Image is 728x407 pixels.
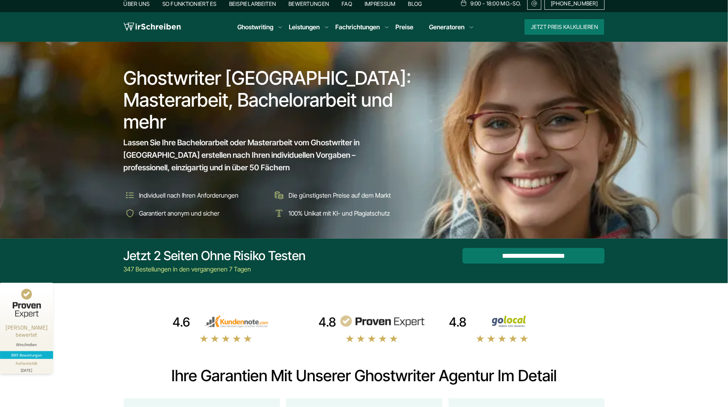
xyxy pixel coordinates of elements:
img: stars [199,334,253,343]
li: Die günstigsten Preise auf dem Markt [273,189,417,202]
div: 4.6 [173,314,190,330]
span: Lassen Sie Ihre Bachelorarbeit oder Masterarbeit vom Ghostwriter in [GEOGRAPHIC_DATA] erstellen n... [124,136,402,174]
img: provenexpert reviews [339,315,425,328]
li: 100% Unikat mit KI- und Plagiatschutz [273,207,417,220]
a: Beispielarbeiten [229,0,276,7]
img: Email [531,0,538,7]
a: Preise [395,23,413,31]
img: Wirschreiben Bewertungen [470,315,555,328]
img: logo wirschreiben [124,21,181,33]
a: Leistungen [289,22,320,32]
div: 4.8 [449,314,466,330]
a: Über uns [124,0,150,7]
span: [PHONE_NUMBER] [551,0,598,7]
img: 100% Unikat mit KI- und Plagiatschutz [273,207,285,220]
div: [DATE] [3,366,50,372]
div: 347 Bestellungen in den vergangenen 7 Tagen [124,264,306,274]
li: Individuell nach Ihren Anforderungen [124,189,267,202]
a: Impressum [365,0,396,7]
h1: Ghostwriter [GEOGRAPHIC_DATA]: Masterarbeit, Bachelorarbeit und mehr [124,67,417,133]
div: Jetzt 2 Seiten ohne Risiko testen [124,248,306,264]
a: Generatoren [429,22,465,32]
div: Authentizität [16,361,38,366]
img: stars [345,334,399,343]
a: So funktioniert es [162,0,217,7]
img: stars [476,334,529,343]
a: FAQ [342,0,352,7]
img: kundennote [193,315,279,328]
button: Jetzt Preis kalkulieren [525,19,604,35]
img: Garantiert anonym und sicher [124,207,136,220]
h2: Ihre Garantien mit unserer Ghostwriter Agentur im Detail [124,366,605,385]
img: Individuell nach Ihren Anforderungen [124,189,136,202]
a: Ghostwriting [237,22,273,32]
img: Die günstigsten Preise auf dem Markt [273,189,285,202]
a: Fachrichtungen [335,22,380,32]
div: 4.8 [319,314,336,330]
div: Wirschreiben [3,342,50,347]
a: Bewertungen [288,0,329,7]
li: Garantiert anonym und sicher [124,207,267,220]
a: Blog [408,0,422,7]
span: 9:00 - 18:00 Mo.-So. [470,0,521,7]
